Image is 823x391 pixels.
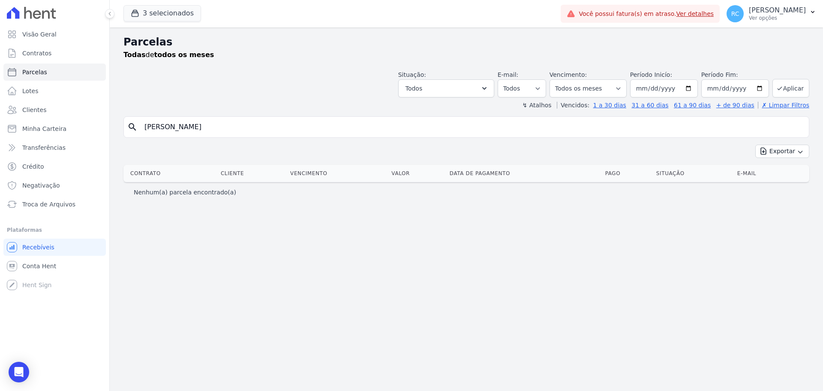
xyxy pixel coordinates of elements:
span: Todos [405,83,422,94]
p: [PERSON_NAME] [749,6,806,15]
a: 1 a 30 dias [593,102,626,109]
th: Contrato [123,165,217,182]
a: Negativação [3,177,106,194]
label: Período Fim: [701,70,769,79]
span: Visão Geral [22,30,57,39]
a: Parcelas [3,64,106,81]
a: Crédito [3,158,106,175]
button: RC [PERSON_NAME] Ver opções [720,2,823,26]
span: Você possui fatura(s) em atraso. [579,9,714,18]
label: Vencimento: [550,71,587,78]
span: Parcelas [22,68,47,76]
a: Visão Geral [3,26,106,43]
span: Troca de Arquivos [22,200,75,209]
a: Minha Carteira [3,120,106,137]
button: Exportar [755,145,809,158]
th: Data de Pagamento [446,165,602,182]
button: Todos [398,79,494,97]
th: Pago [602,165,653,182]
a: Troca de Arquivos [3,196,106,213]
span: Transferências [22,143,66,152]
div: Open Intercom Messenger [9,362,29,382]
button: 3 selecionados [123,5,201,21]
a: Ver detalhes [676,10,714,17]
h2: Parcelas [123,34,809,50]
p: de [123,50,214,60]
a: Lotes [3,82,106,100]
span: Lotes [22,87,39,95]
th: Valor [388,165,446,182]
label: Vencidos: [557,102,589,109]
th: Vencimento [287,165,388,182]
i: search [127,122,138,132]
a: Recebíveis [3,239,106,256]
th: E-mail [734,165,793,182]
label: Situação: [398,71,426,78]
p: Nenhum(a) parcela encontrado(a) [134,188,236,197]
a: Contratos [3,45,106,62]
span: Conta Hent [22,262,56,270]
label: E-mail: [498,71,519,78]
strong: todos os meses [154,51,214,59]
a: + de 90 dias [716,102,754,109]
span: RC [731,11,739,17]
span: Clientes [22,106,46,114]
span: Negativação [22,181,60,190]
span: Recebíveis [22,243,54,252]
th: Situação [653,165,734,182]
strong: Todas [123,51,146,59]
p: Ver opções [749,15,806,21]
a: 61 a 90 dias [674,102,711,109]
div: Plataformas [7,225,102,235]
a: 31 a 60 dias [631,102,668,109]
th: Cliente [217,165,287,182]
span: Crédito [22,162,44,171]
input: Buscar por nome do lote ou do cliente [139,118,805,136]
a: Clientes [3,101,106,118]
button: Aplicar [772,79,809,97]
label: Período Inicío: [630,71,672,78]
label: ↯ Atalhos [522,102,551,109]
span: Contratos [22,49,51,58]
a: Transferências [3,139,106,156]
a: ✗ Limpar Filtros [758,102,809,109]
span: Minha Carteira [22,124,66,133]
a: Conta Hent [3,258,106,275]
